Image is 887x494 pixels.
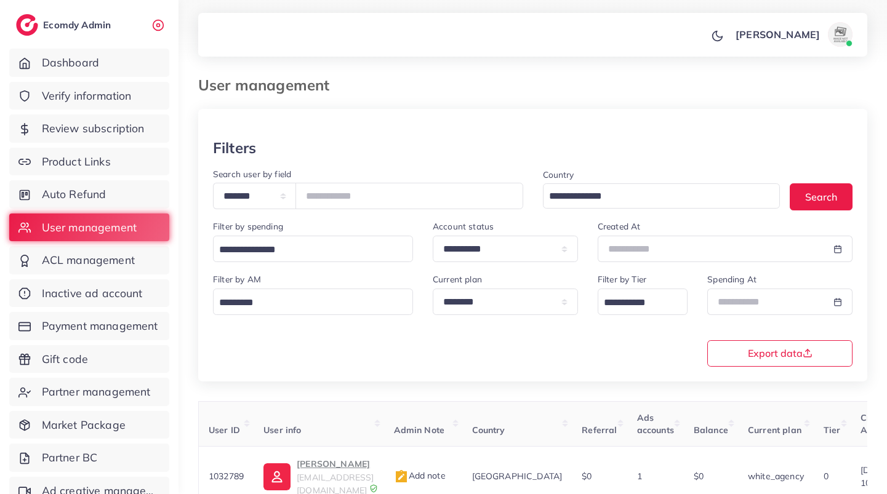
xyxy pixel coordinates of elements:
[9,378,169,406] a: Partner management
[297,456,374,471] p: [PERSON_NAME]
[9,246,169,274] a: ACL management
[213,236,413,262] div: Search for option
[472,471,563,482] span: [GEOGRAPHIC_DATA]
[42,252,135,268] span: ACL management
[433,273,482,285] label: Current plan
[42,55,99,71] span: Dashboard
[748,348,813,358] span: Export data
[472,424,505,436] span: Country
[42,417,126,433] span: Market Package
[215,293,397,313] input: Search for option
[9,213,169,242] a: User management
[9,180,169,209] a: Auto Refund
[213,220,283,233] label: Filter by spending
[707,340,853,367] button: Export data
[42,154,111,170] span: Product Links
[694,424,728,436] span: Balance
[394,470,446,481] span: Add note
[748,471,804,482] span: white_agency
[42,384,151,400] span: Partner management
[9,312,169,340] a: Payment management
[42,121,145,137] span: Review subscription
[213,289,413,315] div: Search for option
[369,484,378,493] img: 9CAL8B2pu8EFxCJHYAAAAldEVYdGRhdGU6Y3JlYXRlADIwMjItMTItMDlUMDQ6NTg6MzkrMDA6MDBXSlgLAAAAJXRFWHRkYXR...
[748,424,801,436] span: Current plan
[736,27,820,42] p: [PERSON_NAME]
[729,22,857,47] a: [PERSON_NAME]avatar
[42,220,137,236] span: User management
[9,49,169,77] a: Dashboard
[9,82,169,110] a: Verify information
[213,139,256,157] h3: Filters
[598,273,646,285] label: Filter by Tier
[707,273,757,285] label: Spending At
[263,424,301,436] span: User info
[209,424,240,436] span: User ID
[598,220,641,233] label: Created At
[209,471,244,482] span: 1032789
[694,471,704,482] span: $0
[42,285,143,301] span: Inactive ad account
[9,411,169,439] a: Market Package
[582,471,592,482] span: $0
[16,14,114,36] a: logoEcomdy Admin
[16,14,38,36] img: logo
[824,424,841,436] span: Tier
[9,114,169,143] a: Review subscription
[394,469,409,484] img: admin_note.cdd0b510.svg
[9,279,169,308] a: Inactive ad account
[42,351,88,367] span: Gift code
[637,471,642,482] span: 1
[42,318,158,334] span: Payment management
[545,187,765,206] input: Search for option
[42,186,106,202] span: Auto Refund
[9,148,169,176] a: Product Links
[582,424,617,436] span: Referral
[790,183,853,210] button: Search
[42,88,132,104] span: Verify information
[543,183,781,209] div: Search for option
[263,463,291,490] img: ic-user-info.36bf1079.svg
[824,471,829,482] span: 0
[43,19,114,31] h2: Ecomdy Admin
[637,412,674,436] span: Ads accounts
[9,444,169,472] a: Partner BC
[42,450,98,466] span: Partner BC
[198,76,339,94] h3: User management
[433,220,494,233] label: Account status
[543,169,574,181] label: Country
[9,345,169,373] a: Gift code
[215,241,397,260] input: Search for option
[828,22,853,47] img: avatar
[213,273,261,285] label: Filter by AM
[598,289,688,315] div: Search for option
[600,293,672,313] input: Search for option
[394,424,445,436] span: Admin Note
[213,168,291,180] label: Search user by field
